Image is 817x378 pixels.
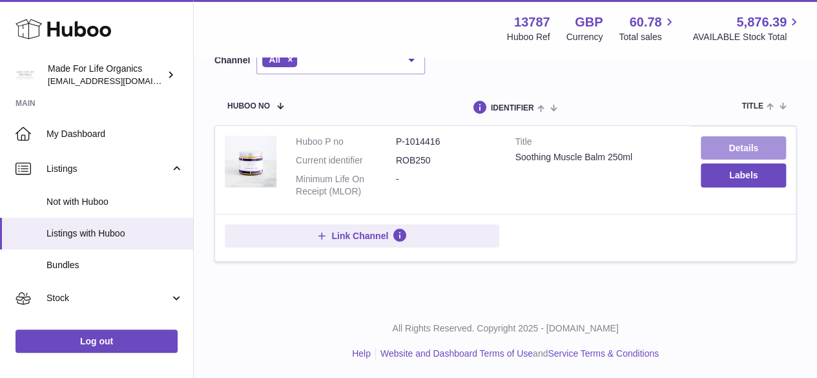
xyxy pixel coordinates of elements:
span: All [269,54,280,65]
div: Huboo Ref [507,31,550,43]
span: [EMAIL_ADDRESS][DOMAIN_NAME] [48,76,190,86]
div: Currency [566,31,603,43]
span: title [741,102,763,110]
li: and [376,348,659,360]
a: Help [352,348,371,359]
a: 60.78 Total sales [619,14,676,43]
span: Bundles [47,259,183,271]
dt: Huboo P no [296,136,396,148]
img: Soothing Muscle Balm 250ml [225,136,276,187]
span: Listings with Huboo [47,227,183,240]
strong: GBP [575,14,603,31]
span: Huboo no [227,102,270,110]
a: 5,876.39 AVAILABLE Stock Total [692,14,801,43]
dt: Current identifier [296,154,396,167]
div: Soothing Muscle Balm 250ml [515,151,682,163]
span: My Dashboard [47,128,183,140]
button: Labels [701,163,786,187]
button: Link Channel [225,224,499,247]
strong: Title [515,136,682,151]
a: Website and Dashboard Terms of Use [380,348,533,359]
span: Link Channel [331,230,388,242]
span: AVAILABLE Stock Total [692,31,801,43]
dd: P-1014416 [396,136,496,148]
span: Listings [47,163,170,175]
dd: - [396,173,496,198]
p: All Rights Reserved. Copyright 2025 - [DOMAIN_NAME] [204,322,807,335]
strong: 13787 [514,14,550,31]
dt: Minimum Life On Receipt (MLOR) [296,173,396,198]
span: 5,876.39 [736,14,787,31]
label: Channel [214,54,250,67]
span: Not with Huboo [47,196,183,208]
img: internalAdmin-13787@internal.huboo.com [16,65,35,85]
span: identifier [491,104,534,112]
dd: ROB250 [396,154,496,167]
span: Total sales [619,31,676,43]
a: Service Terms & Conditions [548,348,659,359]
a: Details [701,136,786,160]
span: 60.78 [629,14,661,31]
a: Log out [16,330,178,353]
span: Stock [47,292,170,304]
div: Made For Life Organics [48,63,164,87]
